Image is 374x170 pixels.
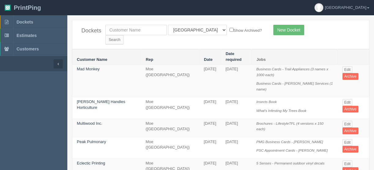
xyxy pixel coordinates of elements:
a: Customer Name [77,57,107,62]
input: Show Archived? [230,28,234,32]
a: New Docket [273,25,304,35]
h4: Dockets [81,28,96,34]
td: [DATE] [221,137,252,158]
a: Archive [342,106,358,113]
td: [DATE] [199,97,221,119]
a: Edit [342,99,353,106]
input: Customer Name [105,25,167,35]
a: Edit [342,121,353,127]
td: Moe ([GEOGRAPHIC_DATA]) [141,97,199,119]
a: Archive [342,127,358,134]
img: logo-3e63b451c926e2ac314895c53de4908e5d424f24456219fb08d385ab2e579770.png [5,5,11,11]
label: Show Archived? [230,27,262,34]
a: [PERSON_NAME] Handles Horticulture [77,99,125,110]
td: [DATE] [221,65,252,97]
span: Customers [17,46,39,51]
span: Dockets [17,20,33,24]
i: 5 Senses - Permanent outdoor vinyl decals [256,161,324,165]
td: [DATE] [199,65,221,97]
a: Rep [146,57,153,62]
a: Eclectic Printing [77,161,105,165]
td: Moe ([GEOGRAPHIC_DATA]) [141,137,199,158]
a: Edit [342,66,353,73]
a: Archive [342,146,358,153]
a: Date required [226,51,241,62]
a: Date [204,57,212,62]
span: Estimates [17,33,37,38]
i: Business Cards - [PERSON_NAME] Services (1 name) [256,81,333,91]
td: Moe ([GEOGRAPHIC_DATA]) [141,65,199,97]
td: [DATE] [221,97,252,119]
td: Moe ([GEOGRAPHIC_DATA]) [141,119,199,137]
i: Brochures - LifestyleTFL (4 versions x 150 each) [256,121,323,131]
i: PSC Appointment Cards - [PERSON_NAME] [256,148,327,152]
a: Edit [342,139,353,146]
i: Business Cards - Trail Appliances (3 names x 1000 each) [256,67,328,77]
th: Jobs [252,49,338,65]
a: Multiwood Inc. [77,121,102,126]
a: Mad Monkey [77,67,99,71]
input: Search [105,35,124,44]
td: [DATE] [221,119,252,137]
td: [DATE] [199,137,221,158]
a: Edit [342,161,353,167]
i: What's Infesting My Trees Book [256,109,306,113]
a: Peak Pulmonary [77,139,106,144]
i: PMG Business Cards - [PERSON_NAME] [256,140,323,144]
a: Archive [342,73,358,80]
td: [DATE] [199,119,221,137]
img: avatar_default-7531ab5dedf162e01f1e0bb0964e6a185e93c5c22dfe317fb01d7f8cd2b1632c.jpg [315,3,323,12]
i: Insects Book [256,100,277,104]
